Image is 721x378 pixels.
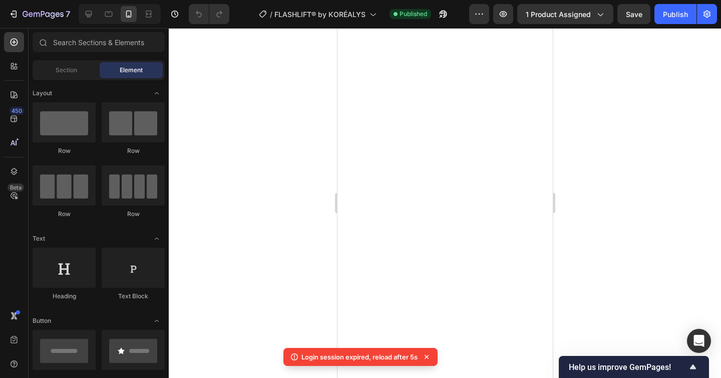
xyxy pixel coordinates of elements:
[654,4,696,24] button: Publish
[517,4,613,24] button: 1 product assigned
[33,292,96,301] div: Heading
[102,210,165,219] div: Row
[626,10,642,19] span: Save
[8,183,24,192] div: Beta
[617,4,650,24] button: Save
[687,329,711,353] div: Open Intercom Messenger
[4,4,75,24] button: 7
[33,146,96,155] div: Row
[274,9,366,20] span: FLASHLIFT® by KORÉALYS
[569,362,687,372] span: Help us improve GemPages!
[102,146,165,155] div: Row
[33,89,52,98] span: Layout
[189,4,229,24] div: Undo/Redo
[33,316,51,325] span: Button
[337,28,553,378] iframe: Design area
[569,361,699,373] button: Show survey - Help us improve GemPages!
[149,231,165,247] span: Toggle open
[400,10,427,19] span: Published
[33,32,165,52] input: Search Sections & Elements
[270,9,272,20] span: /
[301,352,418,362] p: Login session expired, reload after 5s
[66,8,70,20] p: 7
[120,66,143,75] span: Element
[149,313,165,329] span: Toggle open
[10,107,24,115] div: 450
[33,210,96,219] div: Row
[149,85,165,101] span: Toggle open
[526,9,591,20] span: 1 product assigned
[33,234,45,243] span: Text
[102,292,165,301] div: Text Block
[56,66,77,75] span: Section
[663,9,688,20] div: Publish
